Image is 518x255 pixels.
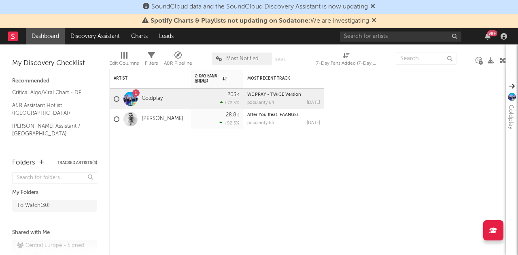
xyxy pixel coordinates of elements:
div: WE PRAY - TWICE Version [247,93,320,97]
span: Dismiss [370,4,375,10]
div: Recommended [12,76,97,86]
div: 99 + [487,30,497,36]
div: To Watch ( 30 ) [17,201,50,211]
div: 7-Day Fans Added (7-Day Fans Added) [316,59,377,68]
div: 203k [227,92,239,97]
div: Edit Columns [109,59,139,68]
a: Coldplay [142,95,163,102]
div: popularity: 65 [247,121,274,125]
div: My Folders [12,188,97,198]
a: WE PRAY - TWICE Version [247,93,301,97]
div: 7-Day Fans Added (7-Day Fans Added) [316,48,377,72]
div: [DATE] [307,101,320,105]
span: SoundCloud data and the SoundCloud Discovery Assistant is now updating [151,4,368,10]
div: popularity: 64 [247,101,274,105]
a: After You (feat. FAANGS) [247,113,298,117]
a: A&R Assistant German Hip Hop Hotlist [12,142,89,159]
div: A&R Pipeline [164,48,192,72]
div: Filters [145,48,158,72]
div: +72.5 % [220,100,239,105]
div: +92.5 % [219,120,239,126]
a: [PERSON_NAME] [142,116,183,122]
div: Coldplay [506,105,516,129]
a: [PERSON_NAME] Assistant / [GEOGRAPHIC_DATA] [12,122,89,138]
div: After You (feat. FAANGS) [247,113,320,117]
div: A&R Pipeline [164,59,192,68]
div: Shared with Me [12,228,97,238]
a: Dashboard [26,28,65,44]
span: 7-Day Fans Added [195,74,221,83]
button: 99+ [485,33,490,40]
input: Search for artists [340,32,461,42]
a: Leads [153,28,179,44]
span: : We are investigating [151,18,369,24]
a: A&R Assistant Hotlist ([GEOGRAPHIC_DATA]) [12,101,89,118]
div: 28.8k [226,112,239,118]
span: Spotify Charts & Playlists not updating on Sodatone [151,18,308,24]
div: Edit Columns [109,48,139,72]
a: To Watch(30) [12,200,97,212]
div: Most Recent Track [247,76,308,81]
input: Search... [396,53,456,65]
span: Most Notified [226,56,259,61]
a: Charts [125,28,153,44]
div: [DATE] [307,121,320,125]
div: Filters [145,59,158,68]
button: Save [275,57,286,62]
a: Critical Algo/Viral Chart - DE [12,88,89,97]
a: Discovery Assistant [65,28,125,44]
button: Tracked Artists(4) [57,161,97,165]
div: My Discovery Checklist [12,59,97,68]
span: Dismiss [372,18,376,24]
div: Artist [114,76,174,81]
div: Folders [12,158,35,168]
input: Search for folders... [12,172,97,184]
